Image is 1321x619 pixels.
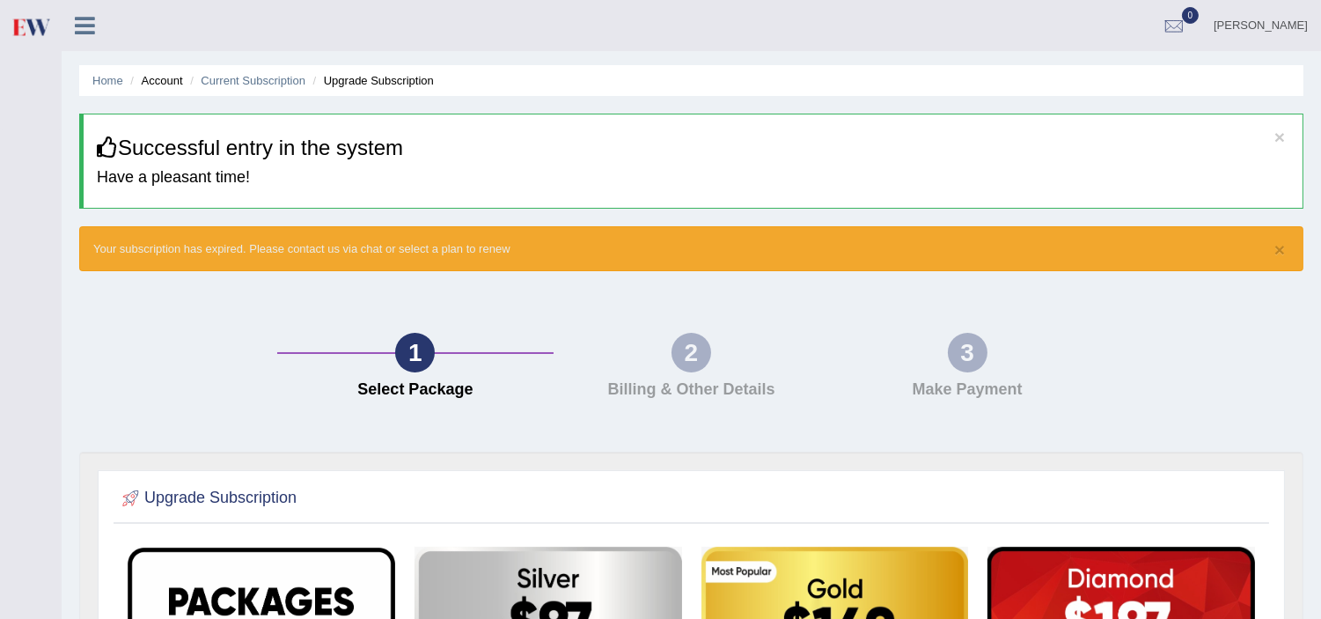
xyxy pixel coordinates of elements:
[286,381,545,399] h4: Select Package
[562,381,821,399] h4: Billing & Other Details
[126,72,182,89] li: Account
[97,169,1289,187] h4: Have a pleasant time!
[838,381,1097,399] h4: Make Payment
[1182,7,1200,24] span: 0
[309,72,434,89] li: Upgrade Subscription
[118,485,297,512] h2: Upgrade Subscription
[1274,240,1285,259] button: ×
[1274,128,1285,146] button: ×
[672,333,711,372] div: 2
[948,333,987,372] div: 3
[79,226,1303,271] div: Your subscription has expired. Please contact us via chat or select a plan to renew
[395,333,435,372] div: 1
[97,136,1289,159] h3: Successful entry in the system
[201,74,305,87] a: Current Subscription
[92,74,123,87] a: Home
